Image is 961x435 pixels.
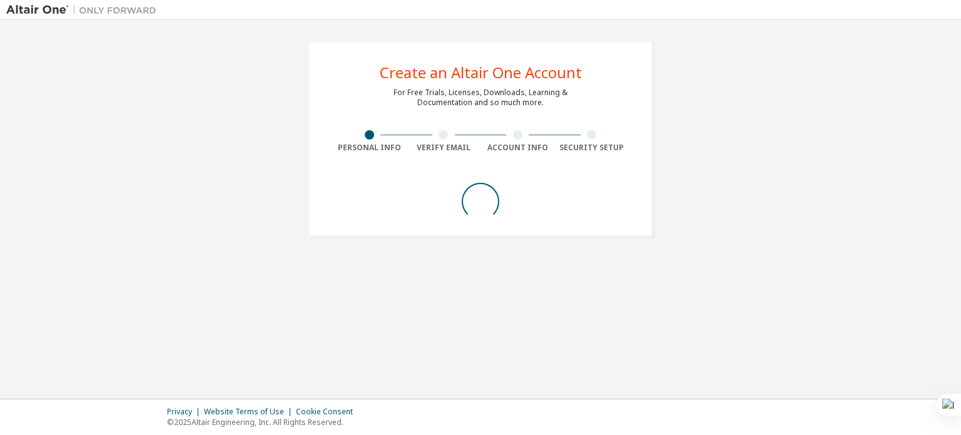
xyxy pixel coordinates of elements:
div: Verify Email [407,143,481,153]
div: Account Info [480,143,555,153]
div: Cookie Consent [296,407,360,417]
div: Security Setup [555,143,629,153]
div: Personal Info [332,143,407,153]
div: For Free Trials, Licenses, Downloads, Learning & Documentation and so much more. [394,88,567,108]
img: Altair One [6,4,163,16]
div: Create an Altair One Account [380,65,582,80]
p: © 2025 Altair Engineering, Inc. All Rights Reserved. [167,417,360,427]
div: Website Terms of Use [204,407,296,417]
div: Privacy [167,407,204,417]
